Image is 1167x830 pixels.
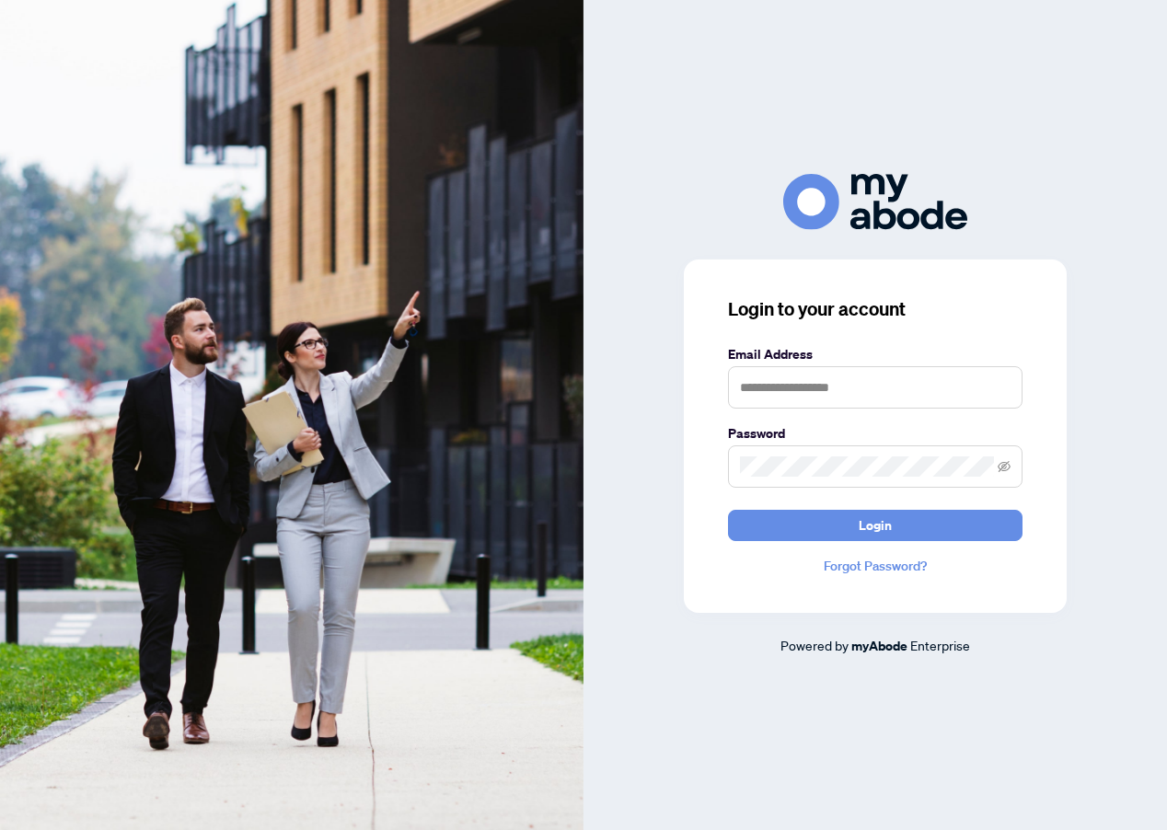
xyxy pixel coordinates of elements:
a: Forgot Password? [728,556,1023,576]
img: ma-logo [783,174,967,230]
span: Powered by [780,637,849,653]
label: Email Address [728,344,1023,364]
span: Enterprise [910,637,970,653]
button: Login [728,510,1023,541]
span: eye-invisible [998,460,1011,473]
span: Login [859,511,892,540]
label: Password [728,423,1023,444]
h3: Login to your account [728,296,1023,322]
a: myAbode [851,636,907,656]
